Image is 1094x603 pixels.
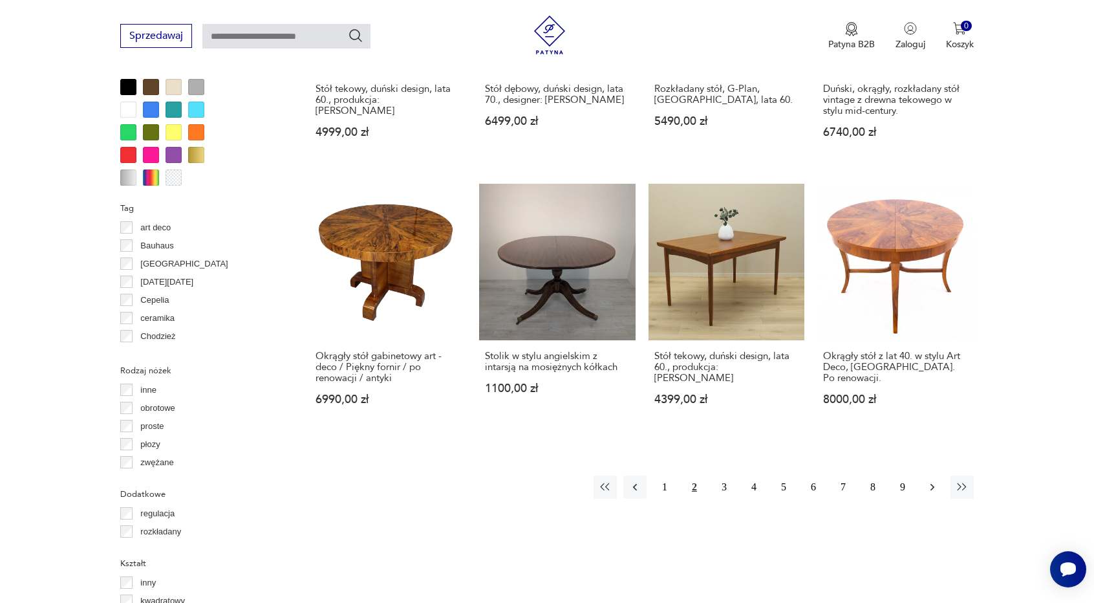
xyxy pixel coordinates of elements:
[120,556,279,571] p: Kształt
[348,28,363,43] button: Szukaj
[653,476,676,499] button: 1
[828,22,875,50] button: Patyna B2B
[120,364,279,378] p: Rodzaj nóżek
[485,83,630,105] h3: Stół dębowy, duński design, lata 70., designer: [PERSON_NAME]
[817,184,974,430] a: Okrągły stół z lat 40. w stylu Art Deco, Polska. Po renowacji.Okrągły stół z lat 40. w stylu Art ...
[953,22,966,35] img: Ikona koszyka
[961,21,972,32] div: 0
[310,184,466,430] a: Okrągły stół gabinetowy art - deco / Piękny fornir / po renowacji / antykiOkrągły stół gabinetowy...
[802,476,825,499] button: 6
[120,24,192,48] button: Sprzedawaj
[485,116,630,127] p: 6499,00 zł
[140,221,171,235] p: art deco
[1050,551,1086,587] iframe: Smartsupp widget button
[713,476,736,499] button: 3
[120,487,279,501] p: Dodatkowe
[946,38,974,50] p: Koszyk
[861,476,885,499] button: 8
[845,22,858,36] img: Ikona medalu
[828,22,875,50] a: Ikona medaluPatyna B2B
[831,476,855,499] button: 7
[316,394,460,405] p: 6990,00 zł
[896,22,925,50] button: Zaloguj
[828,38,875,50] p: Patyna B2B
[649,184,805,430] a: Stół tekowy, duński design, lata 60., produkcja: DaniaStół tekowy, duński design, lata 60., produ...
[530,16,569,54] img: Patyna - sklep z meblami i dekoracjami vintage
[316,127,460,138] p: 4999,00 zł
[140,419,164,433] p: proste
[140,383,156,397] p: inne
[823,394,968,405] p: 8000,00 zł
[140,576,156,590] p: inny
[140,311,175,325] p: ceramika
[140,329,175,344] p: Chodzież
[742,476,766,499] button: 4
[140,401,175,415] p: obrotowe
[479,184,636,430] a: Stolik w stylu angielskim z intarsją na mosiężnych kółkachStolik w stylu angielskim z intarsją na...
[904,22,917,35] img: Ikonka użytkownika
[485,383,630,394] p: 1100,00 zł
[316,351,460,384] h3: Okrągły stół gabinetowy art - deco / Piękny fornir / po renowacji / antyki
[946,22,974,50] button: 0Koszyk
[683,476,706,499] button: 2
[140,257,228,271] p: [GEOGRAPHIC_DATA]
[140,525,181,539] p: rozkładany
[823,83,968,116] h3: Duński, okrągły, rozkładany stół vintage z drewna tekowego w stylu mid-century.
[823,351,968,384] h3: Okrągły stół z lat 40. w stylu Art Deco, [GEOGRAPHIC_DATA]. Po renowacji.
[316,83,460,116] h3: Stół tekowy, duński design, lata 60., produkcja: [PERSON_NAME]
[823,127,968,138] p: 6740,00 zł
[120,32,192,41] a: Sprzedawaj
[654,351,799,384] h3: Stół tekowy, duński design, lata 60., produkcja: [PERSON_NAME]
[120,201,279,215] p: Tag
[140,347,173,362] p: Ćmielów
[140,507,175,521] p: regulacja
[140,275,193,289] p: [DATE][DATE]
[654,116,799,127] p: 5490,00 zł
[140,239,173,253] p: Bauhaus
[140,455,173,470] p: zwężane
[485,351,630,373] h3: Stolik w stylu angielskim z intarsją na mosiężnych kółkach
[654,83,799,105] h3: Rozkładany stół, G-Plan, [GEOGRAPHIC_DATA], lata 60.
[891,476,914,499] button: 9
[896,38,925,50] p: Zaloguj
[140,437,160,452] p: płozy
[140,293,169,307] p: Cepelia
[654,394,799,405] p: 4399,00 zł
[772,476,795,499] button: 5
